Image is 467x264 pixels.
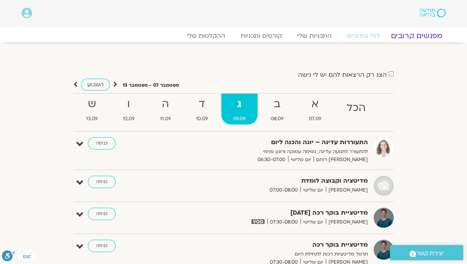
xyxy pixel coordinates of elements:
[259,94,296,124] a: ב08.09
[179,32,233,40] a: ההקלטות שלי
[314,156,368,164] span: [PERSON_NAME] רוחם
[88,208,116,220] a: כניסה
[288,156,314,164] span: יום שלישי
[123,81,179,89] p: ספטמבר 07 - ספטמבר 13
[298,71,387,78] label: הצג רק הרצאות להם יש לי גישה
[148,115,183,123] span: 11.09
[179,208,368,218] strong: מדיטציית בוקר רכה [DATE]
[290,32,339,40] a: התכניות שלי
[88,240,116,252] a: כניסה
[74,96,110,113] strong: ש
[339,32,388,40] a: לוח שידורים
[300,186,326,194] span: יום שלישי
[233,32,290,40] a: קורסים ותכניות
[300,218,326,226] span: יום שלישי
[111,115,147,123] span: 12.09
[297,115,333,123] span: 07.09
[179,137,368,148] strong: התעוררות עדינה – יוגה והכנה ליום
[179,176,368,186] strong: מדיטציה וקבוצה לומדת
[88,137,116,150] a: כניסה
[267,218,300,226] span: 07:30-08:00
[267,186,300,194] span: 07:00-08:00
[179,148,368,156] p: להתעורר לתנועה עדינה, נשימה עמוקה ורוגע פנימי
[255,156,288,164] span: 06:30-07:00
[184,94,220,124] a: ד10.09
[111,94,147,124] a: ו12.09
[326,186,368,194] span: [PERSON_NAME]
[179,250,368,258] p: תרגול מדיטציות רכות לתחילת היום
[184,115,220,123] span: 10.09
[259,115,296,123] span: 08.09
[148,94,183,124] a: ה11.09
[22,32,446,40] nav: Menu
[390,245,463,260] a: יצירת קשר
[381,31,451,40] a: מפגשים קרובים
[74,115,110,123] span: 13.09
[221,96,258,113] strong: ג
[326,218,368,226] span: [PERSON_NAME]
[74,94,110,124] a: ש13.09
[87,81,104,88] span: השבוע
[148,96,183,113] strong: ה
[88,176,116,188] a: כניסה
[251,219,264,224] img: vodicon
[111,96,147,113] strong: ו
[184,96,220,113] strong: ד
[297,94,333,124] a: א07.09
[179,240,368,250] strong: מדיטציית בוקר רכה
[335,94,378,124] a: הכל
[221,94,258,124] a: ג09.09
[297,96,333,113] strong: א
[416,248,444,259] span: יצירת קשר
[335,99,378,117] strong: הכל
[81,79,110,91] a: השבוע
[259,96,296,113] strong: ב
[221,115,258,123] span: 09.09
